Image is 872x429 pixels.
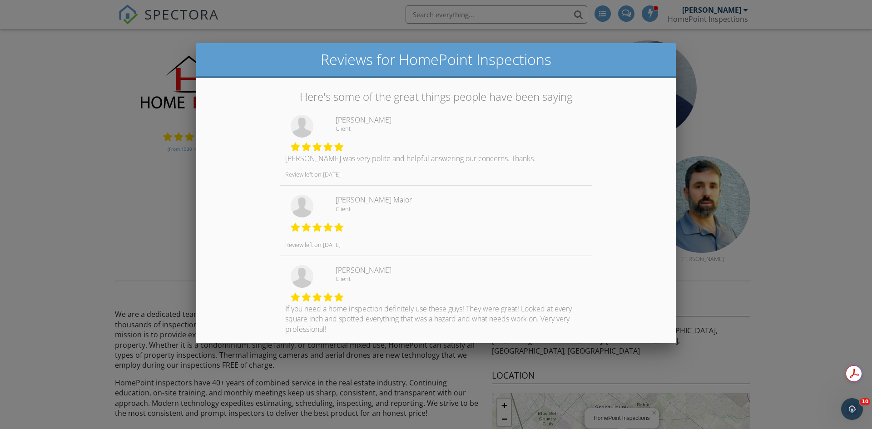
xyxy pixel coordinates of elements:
[336,205,587,212] div: Client
[280,171,592,178] div: Review left on [DATE]
[336,125,587,132] div: Client
[280,153,592,163] p: [PERSON_NAME] was very polite and helpful answering our concerns. Thanks.
[336,265,587,275] div: [PERSON_NAME]
[280,341,592,349] div: Review left on [DATE]
[207,89,665,104] p: Here's some of the great things people have been saying
[860,398,870,405] span: 10
[336,195,587,205] div: [PERSON_NAME] Major
[336,115,587,125] div: [PERSON_NAME]
[280,304,592,334] p: If you need a home inspection definitely use these guys! They were great! Looked at every square ...
[203,50,669,69] h2: Reviews for HomePoint Inspections
[291,115,313,138] img: default-user-f0147aede5fd5fa78ca7ade42f37bd4542148d508eef1c3d3ea960f66861d68b.jpg
[291,265,313,288] img: default-user-f0147aede5fd5fa78ca7ade42f37bd4542148d508eef1c3d3ea960f66861d68b.jpg
[280,241,592,248] div: Review left on [DATE]
[291,195,313,217] img: default-user-f0147aede5fd5fa78ca7ade42f37bd4542148d508eef1c3d3ea960f66861d68b.jpg
[336,275,587,282] div: Client
[841,398,863,420] iframe: Intercom live chat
